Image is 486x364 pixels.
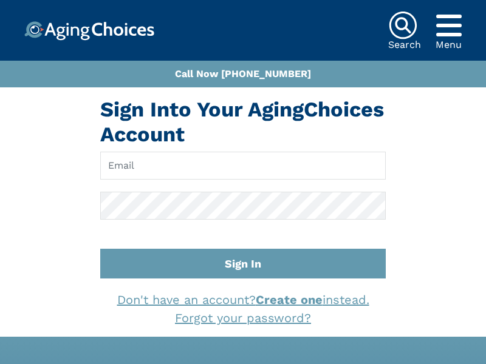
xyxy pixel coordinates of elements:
div: Popover trigger [436,11,462,40]
div: Menu [436,40,462,50]
h1: Sign Into Your AgingChoices Account [100,97,386,147]
a: Forgot your password? [175,311,311,325]
button: Sign In [100,249,386,278]
img: Choice! [24,21,154,41]
input: Email [100,152,386,180]
input: Password [100,192,386,220]
div: Search [388,40,421,50]
img: search-icon.svg [388,11,417,40]
a: Call Now [PHONE_NUMBER] [175,68,311,79]
strong: Create one [256,292,323,307]
a: Don't have an account?Create oneinstead. [117,292,369,307]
